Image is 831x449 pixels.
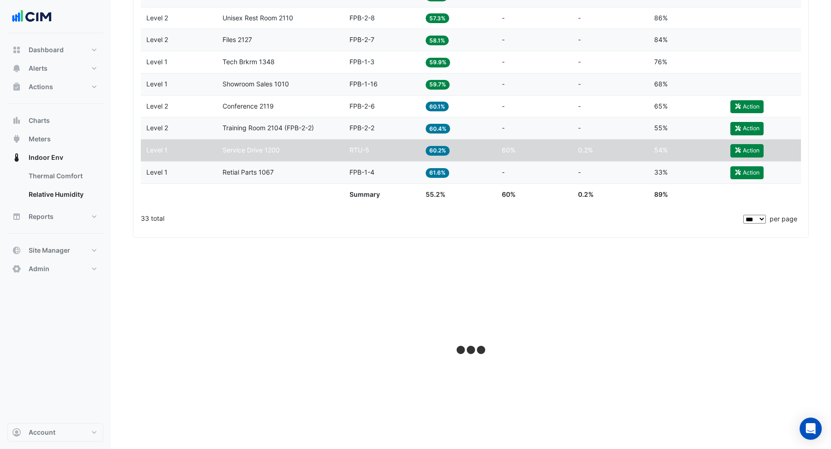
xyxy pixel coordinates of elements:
[7,111,103,130] button: Charts
[12,134,21,144] app-icon: Meters
[578,168,581,176] span: -
[426,58,450,67] span: 59.9%
[654,36,668,43] span: 84%
[12,45,21,55] app-icon: Dashboard
[146,168,168,176] span: Level 1
[12,153,21,162] app-icon: Indoor Env
[426,80,450,90] span: 59.7%
[29,116,50,125] span: Charts
[146,14,168,22] span: Level 2
[654,80,668,88] span: 68%
[730,166,764,179] button: Action
[12,82,21,91] app-icon: Actions
[654,146,668,154] span: 54%
[502,80,505,88] span: -
[349,80,378,88] span: FPB-1-16
[7,41,103,59] button: Dashboard
[730,100,764,113] button: Action
[29,212,54,221] span: Reports
[578,36,581,43] span: -
[223,58,275,66] span: Tech Brkrm 1348
[654,102,668,110] span: 65%
[7,78,103,96] button: Actions
[654,124,668,132] span: 55%
[578,58,581,66] span: -
[578,80,581,88] span: -
[223,146,280,154] span: Service Drive 1200
[146,58,168,66] span: Level 1
[141,207,741,230] div: 33 total
[7,167,103,207] div: Indoor Env
[578,146,593,154] span: 0.2%
[223,14,293,22] span: Unisex Rest Room 2110
[654,58,667,66] span: 76%
[578,102,581,110] span: -
[146,102,168,110] span: Level 2
[29,64,48,73] span: Alerts
[29,246,70,255] span: Site Manager
[349,189,415,200] div: Summary
[12,264,21,273] app-icon: Admin
[11,7,53,26] img: Company Logo
[730,122,764,135] button: Action
[502,36,505,43] span: -
[654,168,668,176] span: 33%
[21,167,103,185] a: Thermal Comfort
[146,124,168,132] span: Level 2
[223,36,252,43] span: Files 2127
[426,146,450,156] span: 60.2%
[426,13,449,23] span: 57.3%
[770,215,797,223] span: per page
[29,45,64,55] span: Dashboard
[502,190,516,198] span: 60%
[349,124,374,132] span: FPB-2-2
[223,124,314,132] span: Training Room 2104 (FPB-2-2)
[502,168,505,176] span: -
[146,36,168,43] span: Level 2
[223,80,289,88] span: Showroom Sales 1010
[7,59,103,78] button: Alerts
[29,264,49,273] span: Admin
[502,146,515,154] span: 60%
[29,82,53,91] span: Actions
[426,190,446,198] span: 55.2%
[349,14,375,22] span: FPB-2-8
[12,212,21,221] app-icon: Reports
[502,14,505,22] span: -
[7,148,103,167] button: Indoor Env
[349,102,375,110] span: FPB-2-6
[29,153,63,162] span: Indoor Env
[502,58,505,66] span: -
[349,36,374,43] span: FPB-2-7
[349,146,369,154] span: RTU-5
[426,36,449,45] span: 58.1%
[502,124,505,132] span: -
[223,168,274,176] span: Retial Parts 1067
[426,168,449,178] span: 61.6%
[12,116,21,125] app-icon: Charts
[7,130,103,148] button: Meters
[578,14,581,22] span: -
[349,168,374,176] span: FPB-1-4
[29,134,51,144] span: Meters
[578,190,594,198] span: 0.2%
[7,241,103,260] button: Site Manager
[29,428,55,437] span: Account
[426,102,449,111] span: 60.1%
[146,146,168,154] span: Level 1
[654,14,668,22] span: 86%
[349,58,374,66] span: FPB-1-3
[7,207,103,226] button: Reports
[7,260,103,278] button: Admin
[7,423,103,442] button: Account
[12,246,21,255] app-icon: Site Manager
[800,418,822,440] div: Open Intercom Messenger
[223,102,274,110] span: Conference 2119
[730,144,764,157] button: Action
[146,80,168,88] span: Level 1
[12,64,21,73] app-icon: Alerts
[502,102,505,110] span: -
[578,124,581,132] span: -
[21,185,103,204] a: Relative Humidity
[654,190,668,198] span: 89%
